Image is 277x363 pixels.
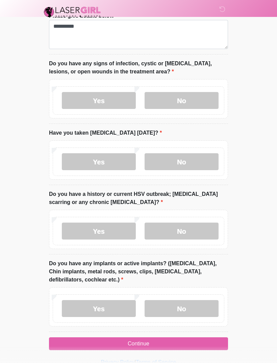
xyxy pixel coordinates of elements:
label: No [145,223,219,240]
label: No [145,300,219,317]
label: Have you taken [MEDICAL_DATA] [DATE]? [49,129,162,137]
img: Laser Girl Med Spa LLC Logo [42,5,102,19]
label: No [145,153,219,170]
label: Yes [62,92,136,109]
label: No [145,92,219,109]
label: Yes [62,300,136,317]
label: Yes [62,153,136,170]
button: Continue [49,337,228,350]
label: Do you have any signs of infection, cystic or [MEDICAL_DATA], lesions, or open wounds in the trea... [49,60,228,76]
label: Do you have any implants or active implants? ([MEDICAL_DATA], Chin implants, metal rods, screws, ... [49,259,228,284]
label: Do you have a history or current HSV outbreak; [MEDICAL_DATA] scarring or any chronic [MEDICAL_DA... [49,190,228,206]
label: Yes [62,223,136,240]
